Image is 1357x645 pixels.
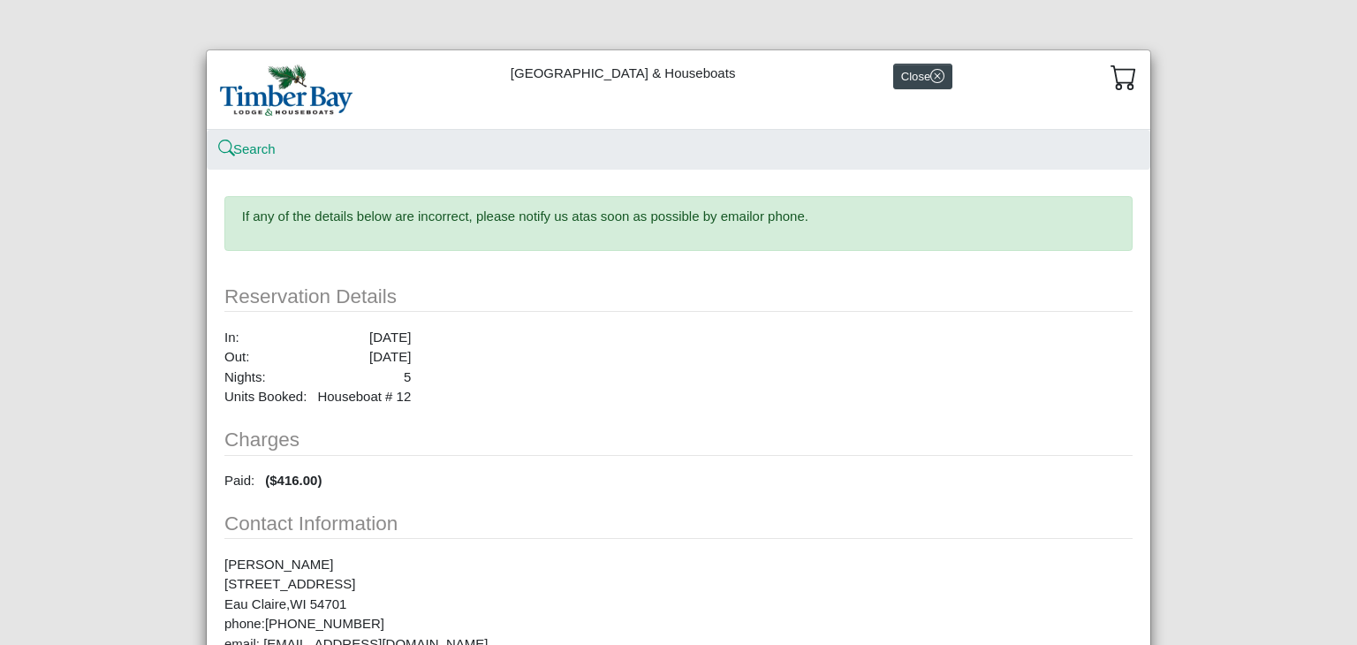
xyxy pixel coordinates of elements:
[224,282,1133,313] div: Reservation Details
[930,69,944,83] svg: x circle
[220,142,233,156] svg: search
[307,347,411,368] td: [DATE]
[317,387,411,407] div: Houseboat # 12
[224,347,307,368] td: Out:
[220,64,353,115] img: f8cc7154-d679-4379-95c7-e2a276b51882.jpg
[207,50,1150,129] div: [GEOGRAPHIC_DATA] & Houseboats
[224,387,307,407] td: Units Booked:
[307,368,411,388] td: 5
[224,368,307,388] td: Nights:
[307,328,411,348] td: [DATE]
[224,616,265,631] span: phone:
[220,141,276,156] a: searchSearch
[265,473,322,488] strong: ($416.00)
[242,207,1116,227] p: If any of the details below are incorrect, please notify us at as soon as possible by email or ph...
[224,471,254,491] td: Paid:
[1111,64,1137,90] svg: cart
[286,596,290,611] span: ,
[224,509,1133,540] div: Contact Information
[893,64,952,89] button: Closex circle
[224,425,1133,456] div: Charges
[224,328,307,348] td: In:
